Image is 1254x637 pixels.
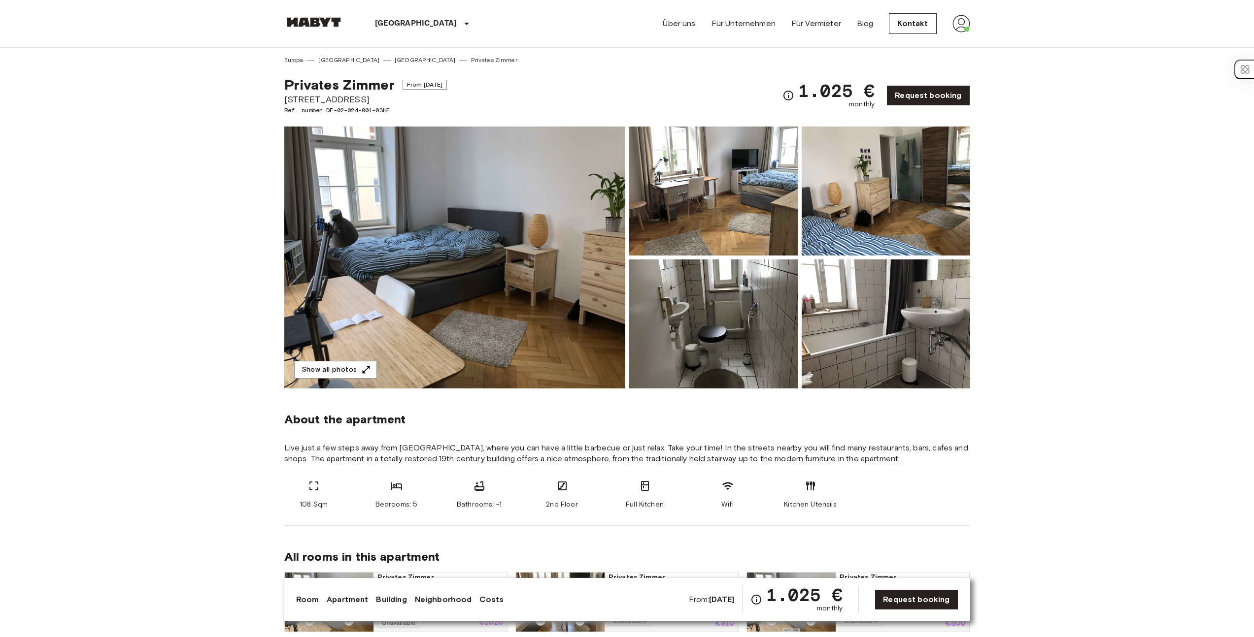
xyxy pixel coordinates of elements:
[284,572,508,632] a: Marketing picture of unit DE-02-024-001-05HFPrevious imagePrevious imagePrivates Zimmer16 Sqm52nd...
[945,620,966,628] p: €800
[629,259,798,388] img: Picture of unit DE-02-024-001-03HF
[375,500,418,510] span: Bedrooms: 5
[817,604,843,613] span: monthly
[712,18,776,30] a: Für Unternehmen
[377,573,503,582] span: Privates Zimmer
[609,573,734,582] span: Privates Zimmer
[515,572,739,632] a: Marketing picture of unit DE-02-024-001-04HFPrevious imagePrevious imagePrivates Zimmer15 Sqm52nd...
[471,56,517,64] a: Privates Zimmer
[284,443,970,464] span: Live just a few steps away from [GEOGRAPHIC_DATA], where you can have a little barbecue or just r...
[886,85,970,106] a: Request booking
[629,127,798,255] img: Picture of unit DE-02-024-001-03HF
[663,18,695,30] a: Über uns
[403,80,447,90] span: From [DATE]
[721,500,734,510] span: Wifi
[395,56,456,64] a: [GEOGRAPHIC_DATA]
[840,573,965,582] span: Privates Zimmer
[457,500,502,510] span: Bathrooms: -1
[889,13,936,34] a: Kontakt
[300,500,328,510] span: 108 Sqm
[689,594,735,605] span: From:
[546,500,577,510] span: 2nd Floor
[798,82,875,99] span: 1.025 €
[415,594,472,605] a: Neighborhood
[284,76,395,93] span: Privates Zimmer
[375,18,457,30] p: [GEOGRAPHIC_DATA]
[284,412,406,427] span: About the apartment
[709,595,734,604] b: [DATE]
[747,573,836,632] img: Marketing picture of unit DE-02-024-001-02HF
[285,573,373,632] img: Marketing picture of unit DE-02-024-001-05HF
[750,594,762,605] svg: Check cost overview for full price breakdown. Please note that discounts apply to new joiners onl...
[791,18,841,30] a: Für Vermieter
[784,500,836,510] span: Kitchen Utensils
[782,90,794,101] svg: Check cost overview for full price breakdown. Please note that discounts apply to new joiners onl...
[479,594,504,605] a: Costs
[327,594,368,605] a: Apartment
[284,106,447,115] span: Ref. number DE-02-024-001-03HF
[284,549,970,564] span: All rooms in this apartment
[479,619,503,627] p: €1020
[284,93,447,106] span: [STREET_ADDRESS]
[715,620,735,628] p: €910
[875,589,958,610] a: Request booking
[318,56,379,64] a: [GEOGRAPHIC_DATA]
[296,594,319,605] a: Room
[766,586,843,604] span: 1.025 €
[377,618,421,628] span: Unavailable
[849,99,875,109] span: monthly
[857,18,874,30] a: Blog
[284,56,304,64] a: Europa
[516,573,605,632] img: Marketing picture of unit DE-02-024-001-04HF
[284,17,343,27] img: Habyt
[294,361,377,379] button: Show all photos
[284,127,625,388] img: Marketing picture of unit DE-02-024-001-03HF
[626,500,664,510] span: Full Kitchen
[376,594,407,605] a: Building
[746,572,970,632] a: Marketing picture of unit DE-02-024-001-02HFPrevious imagePrevious imagePrivates Zimmer14 Sqm52nd...
[952,15,970,32] img: avatar
[802,259,970,388] img: Picture of unit DE-02-024-001-03HF
[802,127,970,255] img: Picture of unit DE-02-024-001-03HF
